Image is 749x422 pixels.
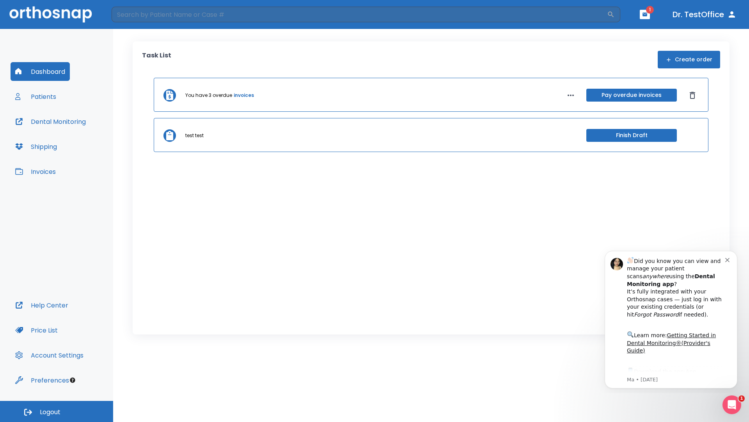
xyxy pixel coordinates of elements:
[11,371,74,390] button: Preferences
[586,89,677,102] button: Pay overdue invoices
[11,346,88,365] button: Account Settings
[185,132,204,139] p: test test
[69,377,76,384] div: Tooltip anchor
[586,129,677,142] button: Finish Draft
[40,408,60,417] span: Logout
[11,112,91,131] button: Dental Monitoring
[112,7,607,22] input: Search by Patient Name or Case #
[142,51,171,68] p: Task List
[11,62,70,81] button: Dashboard
[11,296,73,315] button: Help Center
[132,12,138,18] button: Dismiss notification
[11,162,60,181] button: Invoices
[234,92,254,99] a: invoices
[34,123,132,163] div: Download the app: | ​ Let us know if you need help getting started!
[646,6,654,14] span: 1
[686,89,699,102] button: Dismiss
[11,321,62,340] button: Price List
[34,125,103,139] a: App Store
[658,51,720,68] button: Create order
[34,132,132,139] p: Message from Ma, sent 6w ago
[593,244,749,393] iframe: Intercom notifications message
[9,6,92,22] img: Orthosnap
[11,137,62,156] button: Shipping
[185,92,232,99] p: You have 3 overdue
[722,395,741,414] iframe: Intercom live chat
[11,87,61,106] button: Patients
[669,7,740,21] button: Dr. TestOffice
[738,395,745,402] span: 1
